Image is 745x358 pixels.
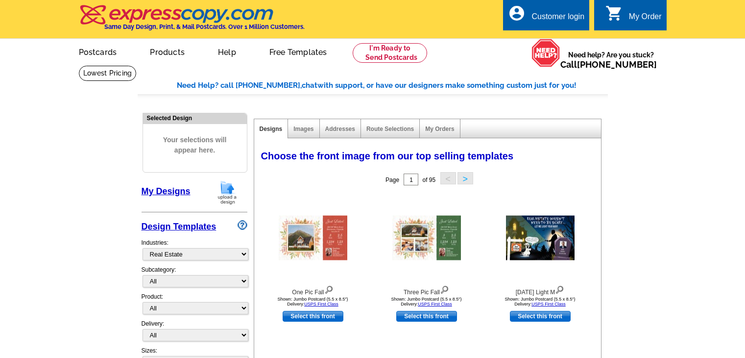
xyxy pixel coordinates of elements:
div: Selected Design [143,113,247,123]
div: [DATE] Light M [486,283,594,297]
a: USPS First Class [304,302,338,307]
a: Free Templates [254,40,343,63]
a: account_circle Customer login [508,11,584,23]
img: view design details [555,283,564,294]
a: Postcards [63,40,133,63]
span: of 95 [422,177,435,183]
h4: Same Day Design, Print, & Mail Postcards. Over 1 Million Customers. [104,23,305,30]
div: Need Help? call [PHONE_NUMBER], with support, or have our designers make something custom just fo... [177,80,608,91]
span: Choose the front image from our top selling templates [261,151,514,161]
div: One Pic Fall [259,283,367,297]
div: Industries: [142,233,247,265]
img: view design details [440,283,449,294]
a: [PHONE_NUMBER] [577,59,657,70]
div: Subcategory: [142,265,247,292]
div: Shown: Jumbo Postcard (5.5 x 8.5") Delivery: [486,297,594,307]
a: Route Selections [366,126,414,132]
a: use this design [510,311,571,322]
a: use this design [283,311,343,322]
div: Delivery: [142,319,247,346]
a: Design Templates [142,222,216,231]
img: Halloween Light M [506,216,575,260]
a: USPS First Class [418,302,452,307]
button: < [440,172,456,184]
div: Shown: Jumbo Postcard (5.5 x 8.5") Delivery: [259,297,367,307]
span: Page [385,177,399,183]
img: view design details [324,283,334,294]
div: Customer login [531,12,584,26]
i: shopping_cart [605,4,623,22]
div: My Order [629,12,662,26]
a: Images [293,126,313,132]
a: Help [202,40,252,63]
img: help [531,39,560,67]
span: Need help? Are you stuck? [560,50,662,70]
span: Call [560,59,657,70]
div: Product: [142,292,247,319]
div: Shown: Jumbo Postcard (5.5 x 8.5") Delivery: [373,297,481,307]
a: Addresses [325,126,355,132]
img: upload-design [215,180,240,205]
a: Designs [260,126,283,132]
a: Same Day Design, Print, & Mail Postcards. Over 1 Million Customers. [79,12,305,30]
button: > [457,172,473,184]
a: use this design [396,311,457,322]
img: One Pic Fall [279,216,347,260]
span: chat [302,81,317,90]
a: My Designs [142,186,191,196]
span: Your selections will appear here. [150,125,240,165]
div: Three Pic Fall [373,283,481,297]
a: My Orders [425,126,454,132]
a: USPS First Class [531,302,566,307]
a: Products [134,40,200,63]
a: shopping_cart My Order [605,11,662,23]
img: Three Pic Fall [392,216,461,260]
i: account_circle [508,4,526,22]
img: design-wizard-help-icon.png [238,220,247,230]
